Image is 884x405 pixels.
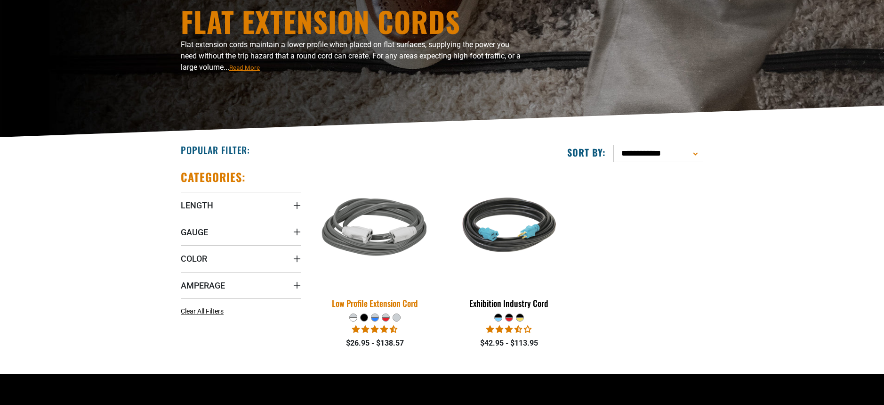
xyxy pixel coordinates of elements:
span: 3.67 stars [486,325,531,334]
summary: Length [181,192,301,218]
span: Length [181,200,213,211]
summary: Gauge [181,219,301,245]
label: Sort by: [567,146,606,158]
span: 4.50 stars [352,325,397,334]
span: Gauge [181,227,208,238]
h2: Categories: [181,170,246,184]
span: Color [181,253,207,264]
a: grey & white Low Profile Extension Cord [315,170,435,313]
div: Low Profile Extension Cord [315,299,435,307]
h1: Flat Extension Cords [181,7,524,35]
div: Exhibition Industry Cord [449,299,569,307]
span: Read More [229,64,260,71]
a: Clear All Filters [181,306,227,316]
span: Clear All Filters [181,307,224,315]
span: Amperage [181,280,225,291]
h2: Popular Filter: [181,144,250,156]
summary: Color [181,245,301,272]
div: $42.95 - $113.95 [449,338,569,349]
span: Flat extension cords maintain a lower profile when placed on flat surfaces, supplying the power y... [181,40,521,72]
div: $26.95 - $138.57 [315,338,435,349]
summary: Amperage [181,272,301,298]
img: grey & white [309,168,441,289]
img: black teal [450,174,568,283]
a: black teal Exhibition Industry Cord [449,170,569,313]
